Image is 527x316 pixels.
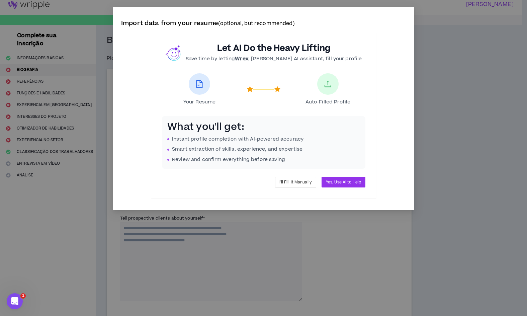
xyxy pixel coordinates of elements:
[165,45,181,61] img: wrex.png
[274,86,280,92] span: star
[167,122,360,133] h3: What you'll get:
[183,99,215,105] span: Your Resume
[7,293,23,309] iframe: Chat ao vivo do Intercom
[396,7,414,25] button: Close
[321,177,365,187] button: Yes, Use AI to Help
[305,99,350,105] span: Auto-Filled Profile
[167,156,360,163] li: Review and confirm everything before saving
[167,146,360,153] li: Smart extraction of skills, experience, and expertise
[235,55,248,62] b: Wrex
[324,80,332,88] span: upload
[22,293,24,299] font: 1
[326,179,361,185] span: Yes, Use AI to Help
[275,177,316,187] button: I'll Fill It Manually
[195,80,203,88] span: file-text
[185,55,362,63] p: Save time by letting , [PERSON_NAME] AI assistant, fill your profile
[185,43,362,54] h2: Let AI Do the Heavy Lifting
[121,19,406,28] p: Import data from your resume
[247,86,253,92] span: star
[279,179,312,185] span: I'll Fill It Manually
[167,136,360,143] li: Instant profile completion with AI-powered accuracy
[218,20,294,27] small: (optional, but recommended)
